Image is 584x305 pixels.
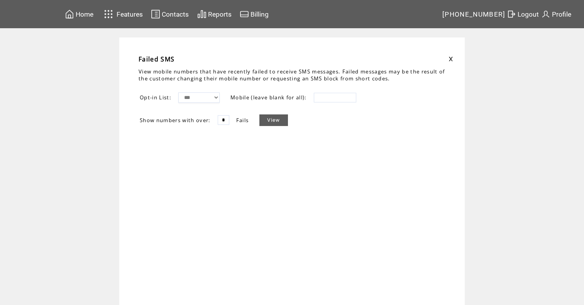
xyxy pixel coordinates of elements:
a: Profile [540,8,572,20]
span: Reports [208,10,232,18]
span: Features [117,10,143,18]
img: features.svg [102,8,115,20]
span: View mobile numbers that have recently failed to receive SMS messages. Failed messages may be the... [139,68,445,82]
img: contacts.svg [151,9,160,19]
span: Contacts [162,10,189,18]
img: home.svg [65,9,74,19]
a: Billing [239,8,270,20]
a: Logout [506,8,540,20]
span: [PHONE_NUMBER] [442,10,506,18]
span: Show numbers with over: [140,117,211,124]
img: chart.svg [197,9,207,19]
span: Logout [518,10,539,18]
span: Billing [251,10,269,18]
span: Profile [552,10,571,18]
a: Contacts [150,8,190,20]
span: Fails [236,117,249,124]
a: Features [101,7,144,22]
span: Failed SMS [139,55,174,63]
a: Reports [196,8,233,20]
a: View [259,114,288,126]
a: Home [64,8,95,20]
span: Opt-in List: [140,94,171,101]
span: Home [76,10,93,18]
span: Mobile (leave blank for all): [230,94,307,101]
img: exit.svg [507,9,516,19]
img: creidtcard.svg [240,9,249,19]
img: profile.svg [541,9,550,19]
